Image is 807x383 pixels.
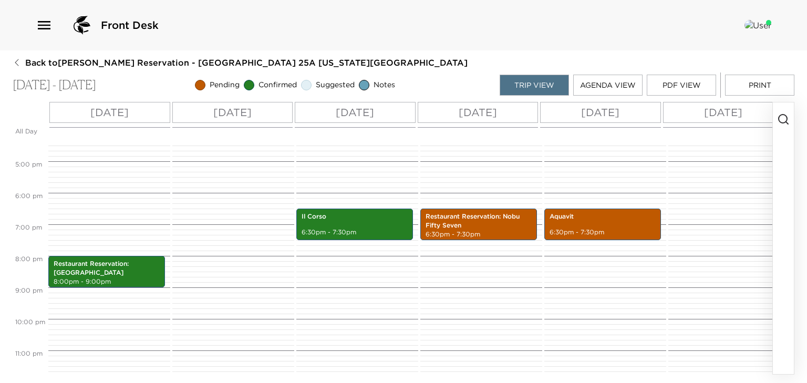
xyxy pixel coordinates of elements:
img: User [744,20,771,30]
p: [DATE] [459,105,497,120]
span: 8:00 PM [13,255,45,263]
img: logo [69,13,95,38]
div: Restaurant Reservation: [GEOGRAPHIC_DATA]8:00pm - 9:00pm [48,256,165,287]
span: 10:00 PM [13,318,48,326]
p: [DATE] [213,105,252,120]
div: Aquavit6:30pm - 7:30pm [544,209,661,240]
button: [DATE] [49,102,170,123]
button: [DATE] [540,102,661,123]
button: [DATE] [663,102,784,123]
span: 7:00 PM [13,223,45,231]
p: Il Corso [302,212,408,221]
span: Pending [210,80,240,90]
button: PDF View [647,75,716,96]
span: Notes [374,80,395,90]
button: [DATE] [295,102,416,123]
span: 5:00 PM [13,160,45,168]
button: [DATE] [418,102,539,123]
p: All Day [15,127,46,136]
button: Trip View [500,75,569,96]
p: 6:30pm - 7:30pm [426,230,532,239]
p: Restaurant Reservation: [GEOGRAPHIC_DATA] [54,260,160,277]
p: [DATE] [704,105,742,120]
p: [DATE] - [DATE] [13,78,96,93]
button: Back to[PERSON_NAME] Reservation - [GEOGRAPHIC_DATA] 25A [US_STATE][GEOGRAPHIC_DATA] [13,57,468,68]
button: Agenda View [573,75,643,96]
span: 6:00 PM [13,192,45,200]
button: [DATE] [172,102,293,123]
span: Confirmed [258,80,297,90]
span: 9:00 PM [13,286,45,294]
p: 8:00pm - 9:00pm [54,277,160,286]
span: Suggested [316,80,355,90]
p: Aquavit [550,212,656,221]
div: Il Corso6:30pm - 7:30pm [296,209,413,240]
p: [DATE] [336,105,374,120]
button: Print [725,75,794,96]
span: 11:00 PM [13,349,45,357]
span: Back to [PERSON_NAME] Reservation - [GEOGRAPHIC_DATA] 25A [US_STATE][GEOGRAPHIC_DATA] [25,57,468,68]
span: Front Desk [101,18,159,33]
p: [DATE] [90,105,129,120]
p: 6:30pm - 7:30pm [550,228,656,237]
div: Restaurant Reservation: Nobu Fifty Seven6:30pm - 7:30pm [420,209,537,240]
p: Restaurant Reservation: Nobu Fifty Seven [426,212,532,230]
p: [DATE] [581,105,619,120]
p: 6:30pm - 7:30pm [302,228,408,237]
